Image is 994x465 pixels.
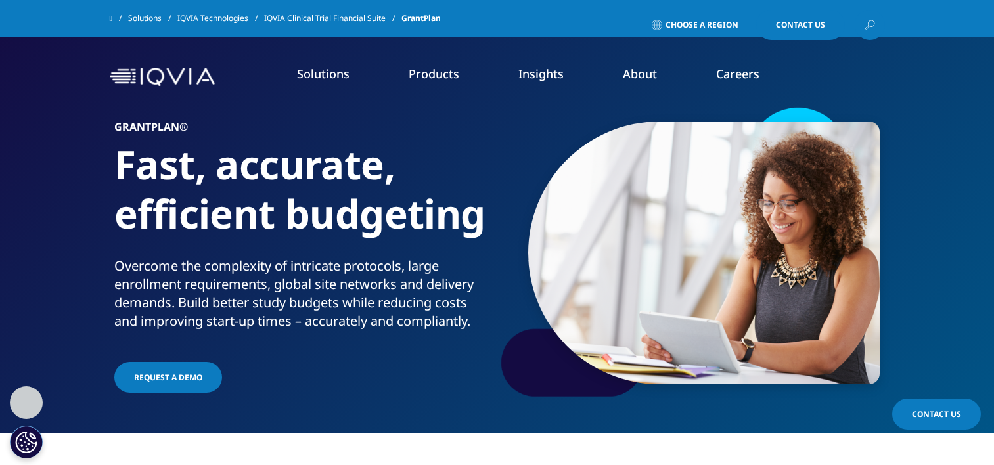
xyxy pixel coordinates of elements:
[10,426,43,458] button: Cookies Settings
[716,66,759,81] a: Careers
[114,362,222,393] a: Request a Demo
[518,66,564,81] a: Insights
[114,257,492,338] p: Overcome the complexity of intricate protocols, large enrollment requirements, global site networ...
[912,409,961,420] span: Contact Us
[110,68,215,87] img: IQVIA Healthcare Information Technology and Pharma Clinical Research Company
[134,372,202,383] span: Request a Demo
[114,122,492,140] h6: GRANTPLAN®
[220,46,885,108] nav: Primary
[666,20,738,30] span: Choose a Region
[528,122,880,384] img: 2135_woman-working-with-tablet-in-office.png
[409,66,459,81] a: Products
[623,66,657,81] a: About
[114,140,492,257] h1: Fast, accurate, efficient budgeting
[892,399,981,430] a: Contact Us
[776,21,825,29] span: Contact Us
[297,66,350,81] a: Solutions
[756,10,845,40] a: Contact Us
